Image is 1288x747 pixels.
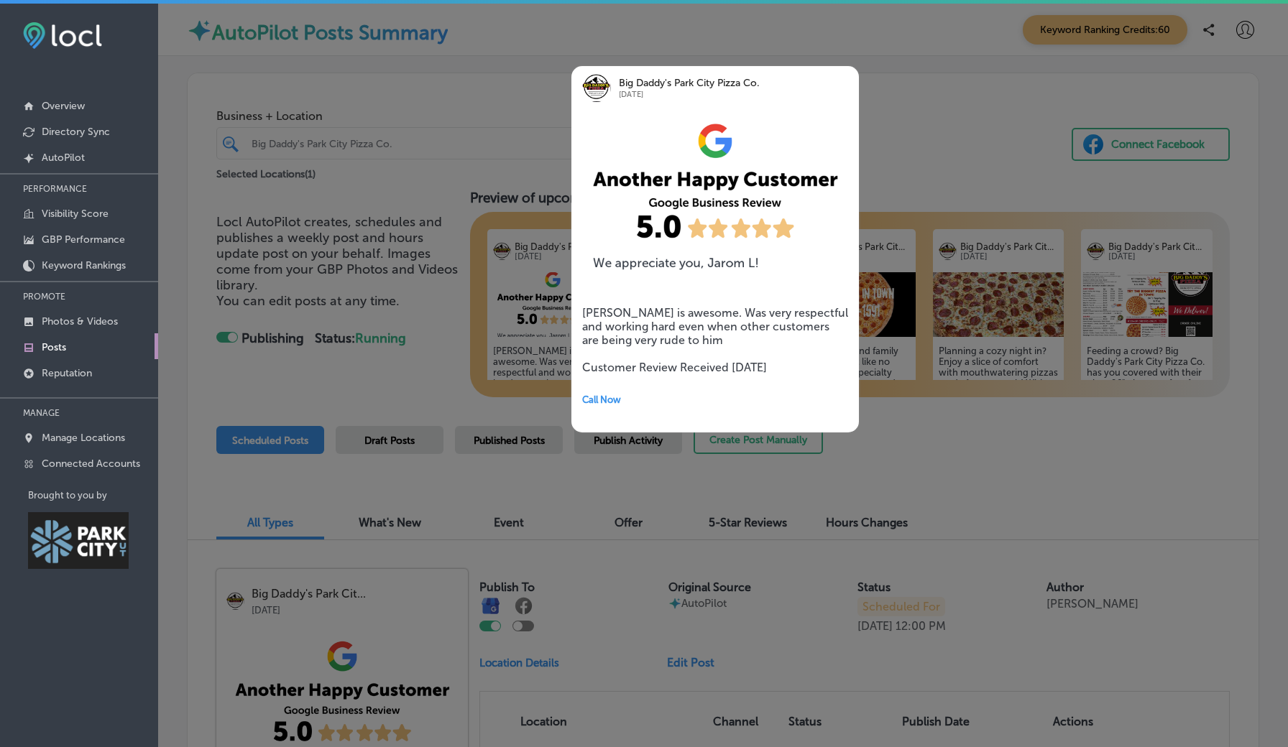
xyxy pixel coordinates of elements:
[582,73,611,102] img: logo
[28,512,129,569] img: Park City
[42,126,110,138] p: Directory Sync
[23,22,102,49] img: fda3e92497d09a02dc62c9cd864e3231.png
[582,394,621,405] span: Call Now
[42,458,140,470] p: Connected Accounts
[42,432,125,444] p: Manage Locations
[42,341,66,353] p: Posts
[28,490,158,501] p: Brought to you by
[42,315,118,328] p: Photos & Videos
[42,233,125,246] p: GBP Performance
[42,259,126,272] p: Keyword Rankings
[42,100,85,112] p: Overview
[582,306,848,374] h5: [PERSON_NAME] is awesome. Was very respectful and working hard even when other customers are bein...
[619,78,819,89] p: Big Daddy's Park City Pizza Co.
[42,367,92,379] p: Reputation
[42,208,109,220] p: Visibility Score
[571,109,859,282] img: 4365f3a7-26c7-40ce-b31f-1b344d480bfa.png
[619,89,819,101] p: [DATE]
[42,152,85,164] p: AutoPilot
